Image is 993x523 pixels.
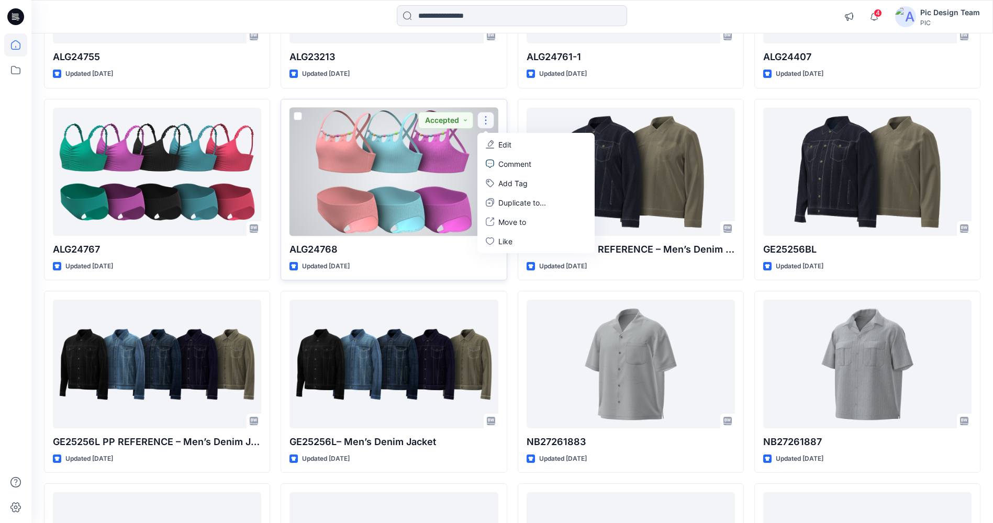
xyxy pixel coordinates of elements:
p: ALG24407 [763,50,972,64]
a: Edit [479,135,593,154]
p: Updated [DATE] [539,69,587,79]
p: GE25256BL [763,242,972,257]
p: Updated [DATE] [302,261,350,272]
p: Comment [498,158,531,169]
p: Updated [DATE] [539,453,587,464]
a: ALG24768 [289,108,498,236]
div: Pic Design Team [920,6,980,19]
p: ALG24761-1 [527,50,735,64]
p: Updated [DATE] [302,453,350,464]
p: Updated [DATE] [65,453,113,464]
p: NB27261883 [527,435,735,449]
p: Updated [DATE] [776,261,823,272]
a: ALG24767 [53,108,261,236]
p: Updated [DATE] [539,261,587,272]
div: PIC [920,19,980,27]
p: GE25256L PP REFERENCE – Men’s Denim Jacket [53,435,261,449]
p: Updated [DATE] [65,69,113,79]
p: ALG23213 [289,50,498,64]
span: 4 [874,9,882,17]
p: NB27261887 [763,435,972,449]
p: Updated [DATE] [302,69,350,79]
a: NB27261887 [763,300,972,428]
p: Updated [DATE] [776,453,823,464]
a: GE25256BL PP REFERENCE – Men’s Denim Jacket [527,108,735,236]
p: ALG24768 [289,242,498,257]
p: Updated [DATE] [776,69,823,79]
p: Edit [498,139,511,150]
p: ALG24767 [53,242,261,257]
img: avatar [895,6,916,27]
button: Add Tag [479,174,593,193]
p: Updated [DATE] [65,261,113,272]
p: GE25256BL PP REFERENCE – Men’s Denim Jacket [527,242,735,257]
a: GE25256BL [763,108,972,236]
a: GE25256L– Men’s Denim Jacket [289,300,498,428]
p: Move to [498,217,526,228]
p: ALG24755 [53,50,261,64]
a: GE25256L PP REFERENCE – Men’s Denim Jacket [53,300,261,428]
a: NB27261883 [527,300,735,428]
p: Like [498,236,512,247]
p: Duplicate to... [498,197,546,208]
p: GE25256L– Men’s Denim Jacket [289,435,498,449]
